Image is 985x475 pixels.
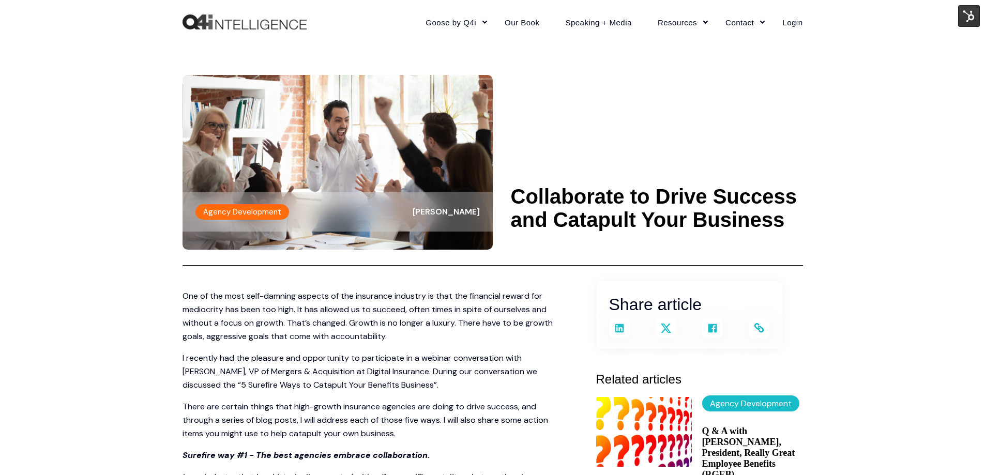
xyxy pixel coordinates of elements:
img: Q4intelligence, LLC logo [183,14,307,30]
img: HubSpot Tools Menu Toggle [958,5,980,27]
a: Back to Home [183,14,307,30]
img: High-growth insurance agencies drive success by collaborating with business partners to bring nee... [183,75,493,250]
label: Agency Development [702,395,799,411]
label: Agency Development [195,204,289,220]
p: One of the most self-damning aspects of the insurance industry is that the financial reward for m... [183,289,555,343]
a: Copy and share the link [749,318,769,339]
p: I recently had the pleasure and opportunity to participate in a webinar conversation with [PERSON... [183,351,555,392]
em: Surefire way #1 - The best agencies embrace collaboration. [183,450,430,461]
h1: Collaborate to Drive Success and Catapult Your Business [511,185,803,232]
span: [PERSON_NAME] [413,206,480,217]
a: Share on Facebook [702,318,723,339]
h3: Related articles [596,370,803,389]
a: Share on X [656,318,676,339]
p: There are certain things that high-growth insurance agencies are doing to drive success, and thro... [183,400,555,440]
h2: Share article [609,292,769,318]
a: Share on LinkedIn [609,318,630,339]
